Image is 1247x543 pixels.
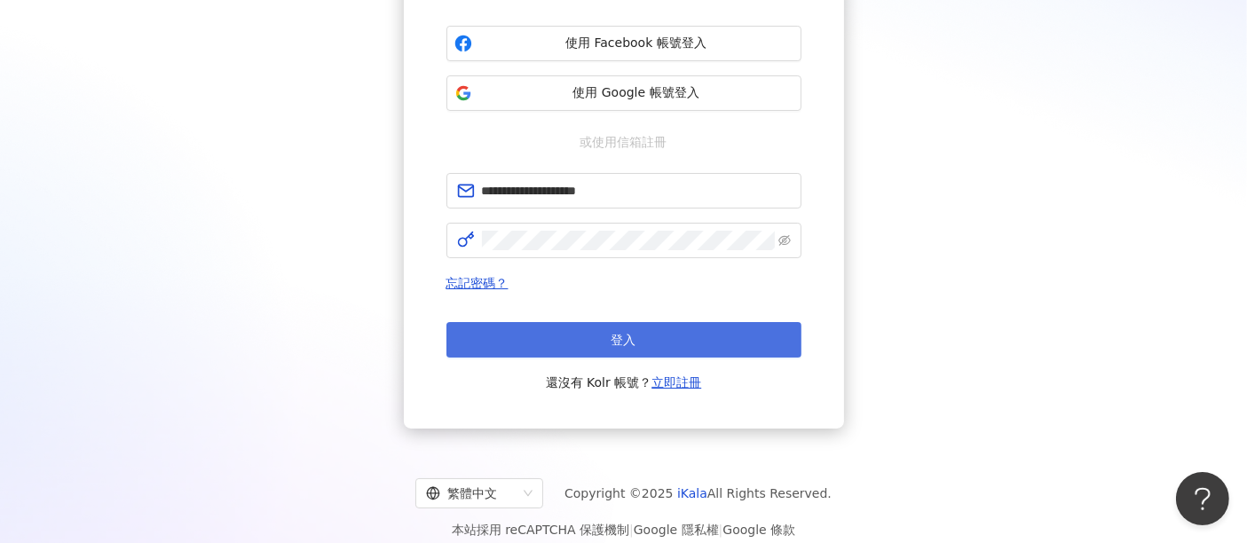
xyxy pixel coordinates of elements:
[546,372,702,393] span: 還沒有 Kolr 帳號？
[479,84,793,102] span: 使用 Google 帳號登入
[568,132,680,152] span: 或使用信箱註冊
[446,322,801,358] button: 登入
[1176,472,1229,525] iframe: Help Scout Beacon - Open
[446,276,509,290] a: 忘記密碼？
[651,375,701,390] a: 立即註冊
[426,479,517,508] div: 繁體中文
[719,523,723,537] span: |
[446,26,801,61] button: 使用 Facebook 帳號登入
[446,75,801,111] button: 使用 Google 帳號登入
[612,333,636,347] span: 登入
[479,35,793,52] span: 使用 Facebook 帳號登入
[564,483,832,504] span: Copyright © 2025 All Rights Reserved.
[677,486,707,500] a: iKala
[629,523,634,537] span: |
[722,523,795,537] a: Google 條款
[634,523,719,537] a: Google 隱私權
[778,234,791,247] span: eye-invisible
[452,519,795,540] span: 本站採用 reCAPTCHA 保護機制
